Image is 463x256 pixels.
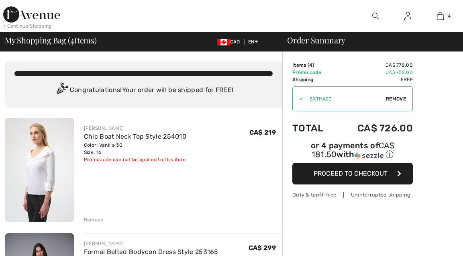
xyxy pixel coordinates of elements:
[84,133,186,140] a: Chic Boat Neck Top Style 254010
[248,39,258,45] span: EN
[437,11,444,21] img: My Bag
[84,141,186,156] div: Color: Vanilla 30 Size: 16
[372,11,379,21] img: search the website
[84,156,186,163] div: Promocode can not be applied to this item
[292,115,336,142] td: Total
[398,11,418,21] a: Sign In
[84,248,218,256] a: Formal Belted Bodycon Dress Style 253165
[448,12,451,20] span: 4
[70,34,74,45] span: 4
[292,191,413,199] div: Duty & tariff-free | Uninterrupted shipping
[404,11,411,21] img: My Info
[336,69,413,76] td: CA$ -52.00
[314,170,388,177] span: Proceed to Checkout
[312,141,394,159] span: CA$ 181.50
[292,61,336,69] td: Items ( )
[293,95,303,102] div: ✔
[336,61,413,69] td: CA$ 778.00
[3,23,52,30] div: < Continue Shopping
[54,82,70,98] img: Congratulation2.svg
[336,115,413,142] td: CA$ 726.00
[84,216,104,223] div: Remove
[5,118,74,222] img: Chic Boat Neck Top Style 254010
[292,163,413,184] button: Proceed to Checkout
[277,36,458,44] div: Order Summary
[84,125,186,132] div: [PERSON_NAME]
[14,82,273,98] div: Congratulations! Your order will be shipped for FREE!
[292,142,413,160] div: or 4 payments of with
[303,87,386,111] input: Promo code
[217,39,243,45] span: CAD
[309,62,312,68] span: 4
[217,39,230,45] img: Canadian Dollar
[5,36,97,44] span: My Shopping Bag ( Items)
[386,95,406,102] span: Remove
[424,11,456,21] a: 4
[292,142,413,163] div: or 4 payments ofCA$ 181.50withSezzle Click to learn more about Sezzle
[355,152,383,159] img: Sezzle
[249,244,276,252] span: CA$ 299
[292,76,336,83] td: Shipping
[292,69,336,76] td: Promo code
[3,6,60,23] img: 1ère Avenue
[84,240,218,247] div: [PERSON_NAME]
[249,129,276,136] span: CA$ 219
[336,76,413,83] td: Free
